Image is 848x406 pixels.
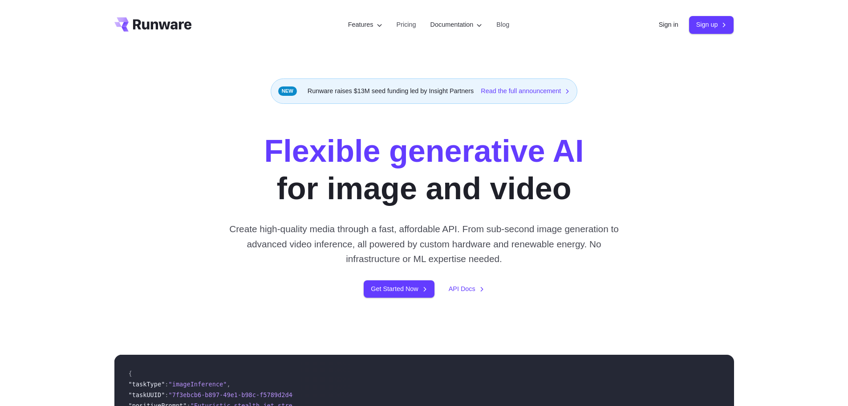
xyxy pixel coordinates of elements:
span: "taskUUID" [129,391,165,398]
h1: for image and video [264,132,584,207]
span: "imageInference" [169,381,227,388]
span: : [165,381,168,388]
a: Sign up [689,16,734,33]
div: Runware raises $13M seed funding led by Insight Partners [271,78,578,104]
span: { [129,370,132,377]
label: Documentation [430,20,483,30]
a: Blog [496,20,509,30]
span: "taskType" [129,381,165,388]
a: Read the full announcement [481,86,570,96]
label: Features [348,20,382,30]
span: : [165,391,168,398]
a: Sign in [659,20,678,30]
span: , [227,381,230,388]
a: API Docs [449,284,484,294]
a: Pricing [397,20,416,30]
a: Go to / [114,17,192,32]
strong: Flexible generative AI [264,134,584,168]
p: Create high-quality media through a fast, affordable API. From sub-second image generation to adv... [226,221,622,266]
span: "7f3ebcb6-b897-49e1-b98c-f5789d2d40d7" [169,391,307,398]
a: Get Started Now [364,280,434,298]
